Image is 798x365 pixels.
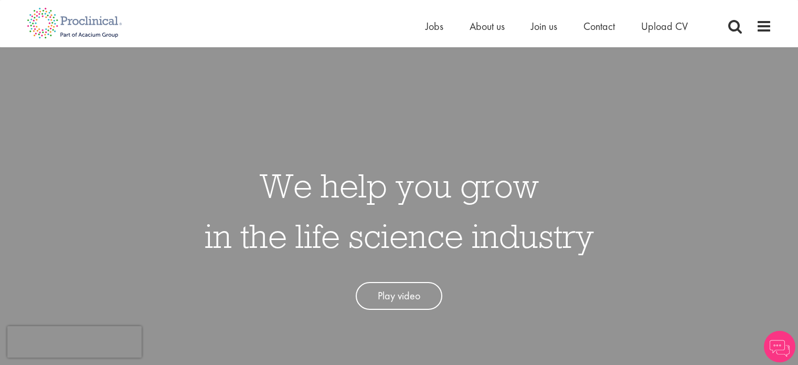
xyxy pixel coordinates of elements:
[356,282,442,310] a: Play video
[583,19,615,33] a: Contact
[531,19,557,33] a: Join us
[764,331,795,362] img: Chatbot
[425,19,443,33] a: Jobs
[470,19,505,33] a: About us
[641,19,688,33] a: Upload CV
[205,160,594,261] h1: We help you grow in the life science industry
